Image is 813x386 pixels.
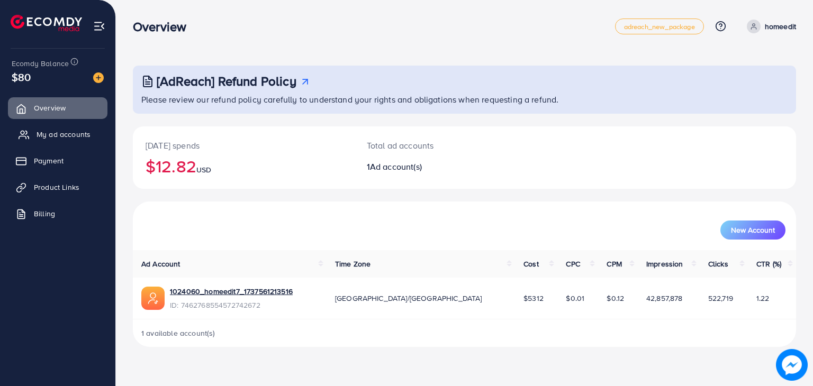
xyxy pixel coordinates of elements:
[8,203,107,224] a: Billing
[8,124,107,145] a: My ad accounts
[157,73,296,89] h3: [AdReach] Refund Policy
[146,156,341,176] h2: $12.82
[8,177,107,198] a: Product Links
[367,162,507,172] h2: 1
[170,286,293,297] a: 1024060_homeedit7_1737561213516
[708,259,728,269] span: Clicks
[615,19,704,34] a: adreach_new_package
[367,139,507,152] p: Total ad accounts
[765,20,796,33] p: homeedit
[34,155,64,166] span: Payment
[607,293,624,304] span: $0.12
[731,226,775,234] span: New Account
[93,20,105,32] img: menu
[133,19,195,34] h3: Overview
[170,300,293,310] span: ID: 7462768554572742672
[756,293,770,304] span: 1.22
[12,69,31,85] span: $80
[12,58,69,69] span: Ecomdy Balance
[370,161,422,172] span: Ad account(s)
[607,259,621,269] span: CPM
[146,139,341,152] p: [DATE] spends
[566,293,584,304] span: $0.01
[523,293,544,304] span: $5312
[335,259,371,269] span: Time Zone
[141,259,180,269] span: Ad Account
[8,150,107,171] a: Payment
[646,293,683,304] span: 42,857,878
[34,182,79,192] span: Product Links
[566,259,580,269] span: CPC
[624,23,695,30] span: adreach_new_package
[11,15,82,31] img: logo
[34,208,55,219] span: Billing
[8,97,107,118] a: Overview
[720,220,785,240] button: New Account
[646,259,683,269] span: Impression
[523,259,539,269] span: Cost
[34,103,66,113] span: Overview
[708,293,733,304] span: 522,719
[93,72,104,83] img: image
[196,164,211,175] span: USD
[756,259,781,269] span: CTR (%)
[743,20,796,33] a: homeedit
[335,293,482,304] span: [GEOGRAPHIC_DATA]/[GEOGRAPHIC_DATA]
[141,328,215,338] span: 1 available account(s)
[37,129,91,140] span: My ad accounts
[776,349,808,381] img: image
[141,287,165,310] img: ic-ads-acc.e4c84228.svg
[141,93,790,106] p: Please review our refund policy carefully to understand your rights and obligations when requesti...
